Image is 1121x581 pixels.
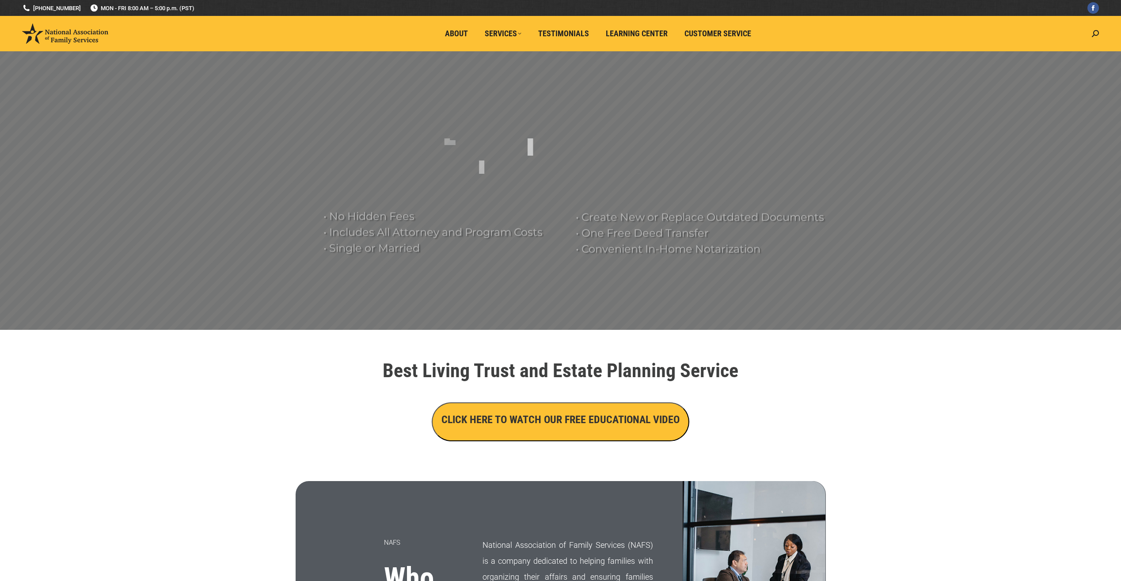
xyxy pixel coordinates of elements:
[678,25,757,42] a: Customer Service
[576,209,832,257] rs-layer: • Create New or Replace Outdated Documents • One Free Deed Transfer • Convenient In-Home Notariza...
[439,25,474,42] a: About
[684,29,751,38] span: Customer Service
[478,157,485,192] div: I
[524,125,536,160] div: T
[445,29,468,38] span: About
[600,25,674,42] a: Learning Center
[313,361,808,380] h1: Best Living Trust and Estate Planning Service
[630,170,646,206] div: 6
[1087,2,1099,14] a: Facebook page opens in new window
[22,23,108,44] img: National Association of Family Services
[22,4,81,12] a: [PHONE_NUMBER]
[432,416,689,425] a: CLICK HERE TO WATCH OUR FREE EDUCATIONAL VIDEO
[90,4,194,12] span: MON - FRI 8:00 AM – 5:00 p.m. (PST)
[384,535,461,550] p: NAFS
[441,412,680,427] h3: CLICK HERE TO WATCH OUR FREE EDUCATIONAL VIDEO
[538,29,589,38] span: Testimonials
[443,114,456,149] div: L
[606,29,668,38] span: Learning Center
[532,25,595,42] a: Testimonials
[432,402,689,441] button: CLICK HERE TO WATCH OUR FREE EDUCATIONAL VIDEO
[485,29,521,38] span: Services
[323,208,565,256] rs-layer: • No Hidden Fees • Includes All Attorney and Program Costs • Single or Married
